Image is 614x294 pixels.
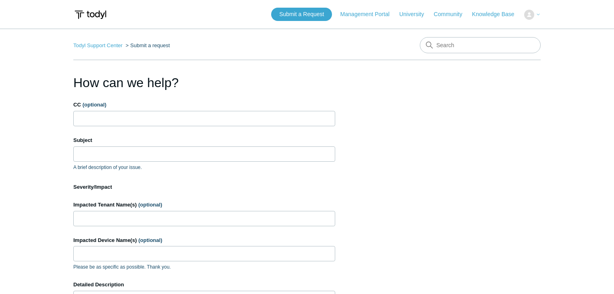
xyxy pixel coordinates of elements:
[73,201,335,209] label: Impacted Tenant Name(s)
[73,73,335,92] h1: How can we help?
[73,42,122,48] a: Todyl Support Center
[73,236,335,244] label: Impacted Device Name(s)
[139,237,162,243] span: (optional)
[73,164,335,171] p: A brief description of your issue.
[399,10,432,19] a: University
[73,42,124,48] li: Todyl Support Center
[73,183,335,191] label: Severity/Impact
[340,10,398,19] a: Management Portal
[124,42,170,48] li: Submit a request
[73,281,335,289] label: Detailed Description
[271,8,332,21] a: Submit a Request
[73,101,335,109] label: CC
[73,136,335,144] label: Subject
[138,202,162,208] span: (optional)
[472,10,523,19] a: Knowledge Base
[420,37,541,53] input: Search
[73,7,108,22] img: Todyl Support Center Help Center home page
[83,102,106,108] span: (optional)
[434,10,471,19] a: Community
[73,263,335,271] p: Please be as specific as possible. Thank you.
